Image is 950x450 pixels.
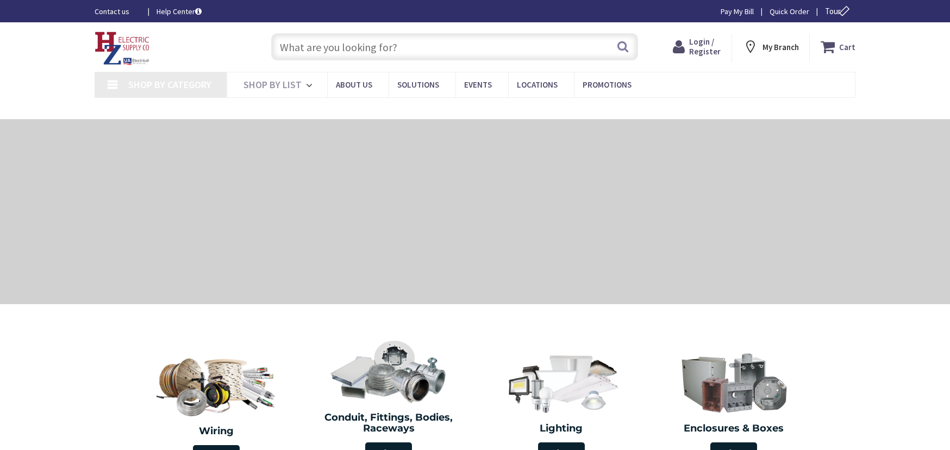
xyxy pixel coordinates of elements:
[243,78,302,91] span: Shop By List
[583,79,632,90] span: Promotions
[517,79,558,90] span: Locations
[821,37,855,57] a: Cart
[464,79,492,90] span: Events
[673,37,721,57] a: Login / Register
[839,37,855,57] strong: Cart
[689,36,721,57] span: Login / Register
[483,423,640,434] h2: Lighting
[397,79,439,90] span: Solutions
[336,79,372,90] span: About Us
[311,412,467,434] h2: Conduit, Fittings, Bodies, Raceways
[135,426,297,437] h2: Wiring
[128,78,211,91] span: Shop By Category
[770,6,809,17] a: Quick Order
[656,423,812,434] h2: Enclosures & Boxes
[825,6,853,16] span: Tour
[95,32,150,65] img: HZ Electric Supply
[762,42,799,52] strong: My Branch
[271,33,638,60] input: What are you looking for?
[721,6,754,17] a: Pay My Bill
[743,37,799,57] div: My Branch
[157,6,202,17] a: Help Center
[95,6,139,17] a: Contact us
